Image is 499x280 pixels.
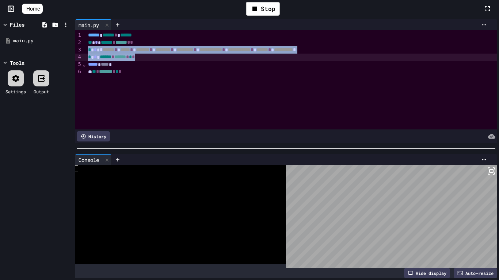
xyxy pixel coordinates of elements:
span: Home [26,5,40,12]
div: 6 [75,68,82,75]
div: 5 [75,61,82,68]
div: 3 [75,46,82,54]
div: Tools [10,59,24,67]
div: Output [34,88,49,95]
div: main.py [75,19,112,30]
div: main.py [75,21,103,29]
div: History [77,131,110,141]
div: Console [75,156,103,164]
div: Console [75,154,112,165]
div: Auto-resize [454,268,497,278]
div: Stop [246,2,280,16]
div: 4 [75,54,82,61]
div: Hide display [404,268,450,278]
div: main.py [13,37,70,44]
span: Fold line [82,62,86,67]
div: 1 [75,32,82,39]
div: 2 [75,39,82,46]
div: Settings [5,88,26,95]
div: Files [10,21,24,28]
a: Home [22,4,43,14]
